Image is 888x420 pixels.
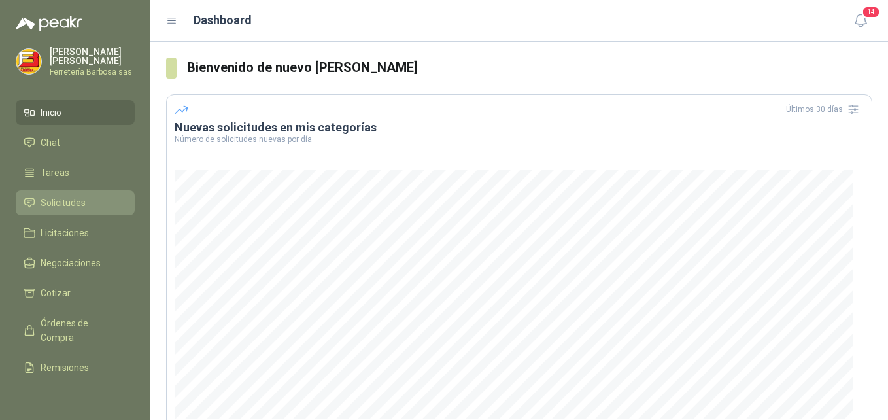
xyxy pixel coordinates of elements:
img: Company Logo [16,49,41,74]
a: Negociaciones [16,251,135,275]
button: 14 [849,9,872,33]
span: Negociaciones [41,256,101,270]
span: 14 [862,6,880,18]
a: Remisiones [16,355,135,380]
a: Tareas [16,160,135,185]
span: Inicio [41,105,61,120]
span: Licitaciones [41,226,89,240]
a: Inicio [16,100,135,125]
span: Órdenes de Compra [41,316,122,345]
p: Número de solicitudes nuevas por día [175,135,864,143]
a: Configuración [16,385,135,410]
a: Solicitudes [16,190,135,215]
a: Chat [16,130,135,155]
span: Remisiones [41,360,89,375]
img: Logo peakr [16,16,82,31]
p: Ferretería Barbosa sas [50,68,135,76]
h3: Bienvenido de nuevo [PERSON_NAME] [187,58,872,78]
a: Órdenes de Compra [16,311,135,350]
h1: Dashboard [194,11,252,29]
span: Chat [41,135,60,150]
a: Licitaciones [16,220,135,245]
span: Solicitudes [41,196,86,210]
p: [PERSON_NAME] [PERSON_NAME] [50,47,135,65]
span: Cotizar [41,286,71,300]
a: Cotizar [16,281,135,306]
span: Tareas [41,166,69,180]
h3: Nuevas solicitudes en mis categorías [175,120,864,135]
div: Últimos 30 días [786,99,864,120]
